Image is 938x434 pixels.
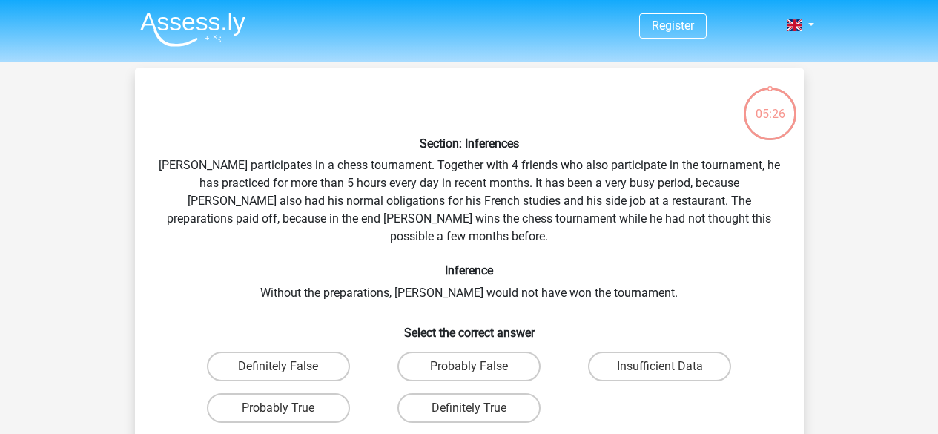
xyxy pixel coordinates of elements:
label: Definitely True [397,393,541,423]
div: 05:26 [742,86,798,123]
h6: Inference [159,263,780,277]
label: Insufficient Data [588,352,731,381]
h6: Select the correct answer [159,314,780,340]
img: Assessly [140,12,245,47]
a: Register [652,19,694,33]
label: Definitely False [207,352,350,381]
label: Probably False [397,352,541,381]
h6: Section: Inferences [159,137,780,151]
label: Probably True [207,393,350,423]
